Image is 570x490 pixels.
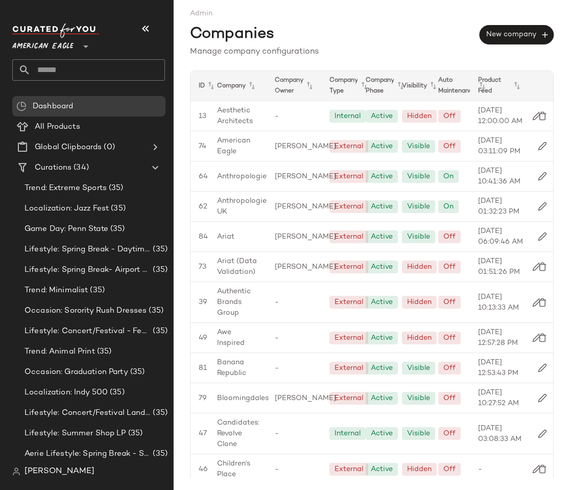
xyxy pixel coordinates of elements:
[371,111,393,122] div: Active
[217,196,267,217] span: Anthropologie UK
[275,141,336,152] span: [PERSON_NAME]
[190,23,274,46] span: Companies
[25,203,109,215] span: Localization: Jazz Fest
[335,363,363,374] div: External
[217,135,259,157] span: American Eagle
[217,357,259,379] span: Banana Republic
[335,464,363,475] div: External
[88,285,105,296] span: (35)
[25,264,151,276] span: Lifestyle: Spring Break- Airport Style
[275,363,279,374] span: -
[478,464,482,475] span: -
[407,393,430,404] div: Visible
[335,231,363,242] div: External
[275,393,336,404] span: [PERSON_NAME]
[371,363,393,374] div: Active
[538,298,547,307] img: svg%3e
[151,325,168,337] span: (35)
[209,71,267,101] div: Company
[199,171,208,182] span: 64
[443,141,456,152] div: Off
[267,71,321,101] div: Company Owner
[12,24,99,38] img: cfy_white_logo.C9jOOHJF.svg
[108,223,125,235] span: (35)
[151,448,168,460] span: (35)
[443,333,456,343] div: Off
[275,231,336,242] span: [PERSON_NAME]
[275,464,279,475] span: -
[25,182,107,194] span: Trend: Extreme Sports
[443,363,456,374] div: Off
[538,393,547,403] img: svg%3e
[335,171,363,182] div: External
[25,465,94,478] span: [PERSON_NAME]
[321,71,358,101] div: Company Type
[275,428,279,439] span: -
[478,327,524,348] span: [DATE] 12:57:28 PM
[430,71,470,101] div: Auto Maintenance
[190,46,554,58] div: Manage company configurations
[478,166,524,187] span: [DATE] 10:41:36 AM
[371,141,393,152] div: Active
[199,201,207,212] span: 62
[538,363,547,372] img: svg%3e
[16,101,27,111] img: svg%3e
[407,171,430,182] div: Visible
[480,25,554,44] button: New company
[217,458,259,480] span: Children's Place
[443,393,456,404] div: Off
[470,71,532,101] div: Product Feed
[25,305,147,317] span: Occasion: Sorority Rush Dresses
[199,428,207,439] span: 47
[371,171,393,182] div: Active
[109,203,126,215] span: (35)
[407,141,430,152] div: Visible
[407,231,430,242] div: Visible
[394,71,430,101] div: Visibility
[407,428,430,439] div: Visible
[107,182,124,194] span: (35)
[371,297,393,308] div: Active
[151,407,168,419] span: (35)
[217,393,269,404] span: Bloomingdales
[335,393,363,404] div: External
[25,223,108,235] span: Game Day: Penn State
[538,172,547,181] img: svg%3e
[443,428,456,439] div: Off
[25,285,88,296] span: Trend: Minimalist
[147,305,163,317] span: (35)
[358,71,394,101] div: Company Phase
[538,464,547,474] img: svg%3e
[538,333,547,342] img: svg%3e
[371,231,393,242] div: Active
[275,297,279,308] span: -
[443,171,454,182] div: On
[12,468,20,476] img: svg%3e
[371,393,393,404] div: Active
[335,262,363,272] div: External
[95,346,112,358] span: (35)
[275,201,336,212] span: [PERSON_NAME]
[217,231,234,242] span: Ariat
[217,327,259,348] span: Awe Inspired
[478,135,524,157] span: [DATE] 03:11:09 PM
[151,244,168,255] span: (35)
[275,111,279,122] span: -
[407,111,432,122] div: Hidden
[478,196,524,217] span: [DATE] 01:32:23 PM
[407,363,430,374] div: Visible
[25,428,126,439] span: Lifestyle: Summer Shop LP
[335,111,361,122] div: Internal
[191,71,209,101] div: ID
[25,387,108,399] span: Localization: Indy 500
[199,111,206,122] span: 13
[371,333,393,343] div: Active
[217,105,259,127] span: Aesthetic Architects
[532,333,541,342] img: svg%3e
[478,387,524,409] span: [DATE] 10:27:52 AM
[538,142,547,151] img: svg%3e
[33,101,73,112] span: Dashboard
[443,231,456,242] div: Off
[538,232,547,241] img: svg%3e
[335,201,363,212] div: External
